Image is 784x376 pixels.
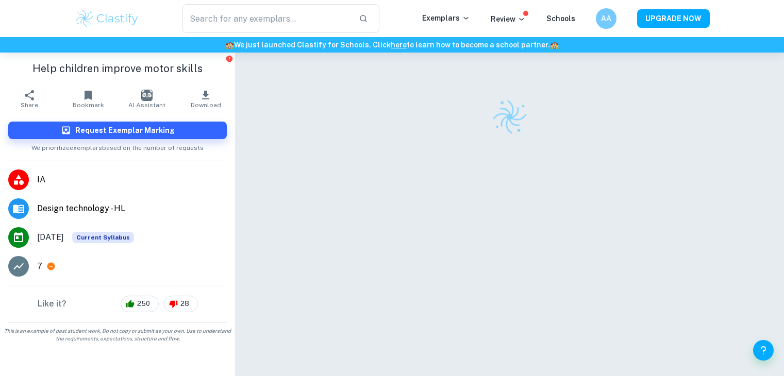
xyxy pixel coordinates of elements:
p: 7 [37,260,42,272]
div: 28 [164,296,198,312]
p: Review [491,13,526,25]
button: Help and Feedback [753,340,774,361]
span: Bookmark [73,101,104,109]
img: Clastify logo [489,96,530,138]
div: 250 [121,296,159,312]
button: AI Assistant [118,84,176,113]
span: We prioritize exemplars based on the number of requests [31,139,204,152]
span: Share [21,101,38,109]
a: Schools [546,14,575,23]
span: [DATE] [37,231,64,244]
span: Design technology - HL [37,202,227,215]
img: Clastify logo [75,8,140,29]
h1: Help children improve motor skills [8,61,227,76]
span: 🏫 [550,41,559,49]
button: Report issue [225,55,233,62]
h6: Like it? [38,298,66,310]
p: Exemplars [422,12,470,24]
span: Current Syllabus [72,232,134,243]
button: Request Exemplar Marking [8,122,227,139]
button: Download [176,84,235,113]
h6: AA [600,13,612,24]
span: This is an example of past student work. Do not copy or submit as your own. Use to understand the... [4,327,231,343]
button: AA [596,8,616,29]
a: here [391,41,407,49]
button: UPGRADE NOW [637,9,710,28]
span: AI Assistant [128,101,165,109]
div: This exemplar is based on the current syllabus. Feel free to refer to it for inspiration/ideas wh... [72,232,134,243]
span: 250 [131,299,156,309]
span: 28 [175,299,195,309]
input: Search for any exemplars... [182,4,351,33]
h6: We just launched Clastify for Schools. Click to learn how to become a school partner. [2,39,782,50]
span: IA [37,174,227,186]
span: 🏫 [225,41,234,49]
span: Download [191,101,221,109]
img: AI Assistant [141,90,153,101]
h6: Request Exemplar Marking [75,125,175,136]
button: Bookmark [59,84,118,113]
